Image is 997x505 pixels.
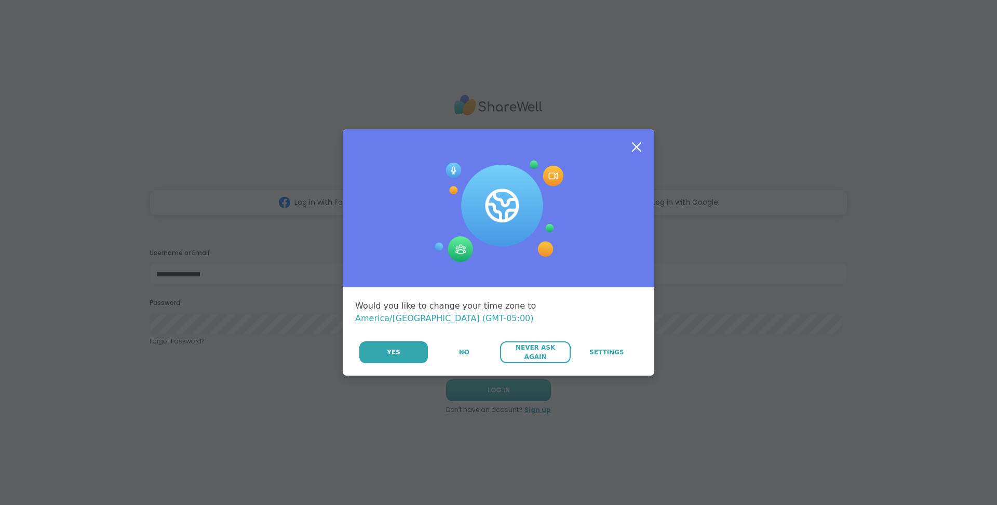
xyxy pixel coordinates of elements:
[434,161,563,262] img: Session Experience
[500,341,570,363] button: Never Ask Again
[505,343,565,362] span: Never Ask Again
[589,348,624,357] span: Settings
[387,348,400,357] span: Yes
[355,313,534,323] span: America/[GEOGRAPHIC_DATA] (GMT-05:00)
[572,341,642,363] a: Settings
[355,300,642,325] div: Would you like to change your time zone to
[459,348,469,357] span: No
[359,341,428,363] button: Yes
[429,341,499,363] button: No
